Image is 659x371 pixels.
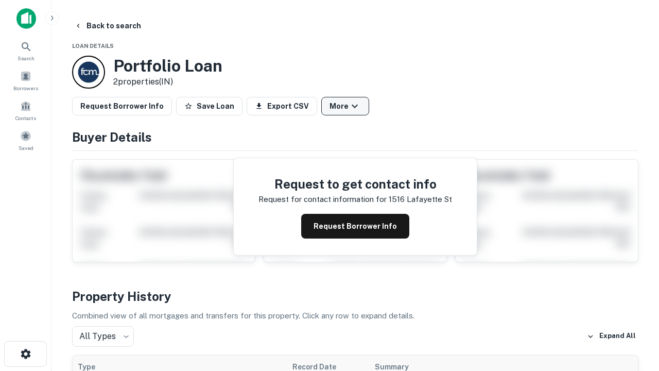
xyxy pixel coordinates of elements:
button: Request Borrower Info [301,214,409,239]
button: More [321,97,369,115]
span: Borrowers [13,84,38,92]
h4: Request to get contact info [258,175,452,193]
span: Saved [19,144,33,152]
button: Save Loan [176,97,242,115]
p: Request for contact information for [258,193,387,206]
p: 2 properties (IN) [113,76,222,88]
span: Search [18,54,34,62]
a: Contacts [3,96,48,124]
button: Request Borrower Info [72,97,172,115]
h4: Property History [72,287,638,306]
button: Expand All [584,329,638,344]
h3: Portfolio Loan [113,56,222,76]
iframe: Chat Widget [608,289,659,338]
a: Borrowers [3,66,48,94]
div: All Types [72,326,134,347]
img: capitalize-icon.png [16,8,36,29]
button: Back to search [70,16,145,35]
p: Combined view of all mortgages and transfers for this property. Click any row to expand details. [72,310,638,322]
p: 1516 lafayette st [389,193,452,206]
span: Contacts [15,114,36,122]
h4: Buyer Details [72,128,638,146]
span: Loan Details [72,43,114,49]
a: Search [3,37,48,64]
a: Saved [3,126,48,154]
button: Export CSV [247,97,317,115]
